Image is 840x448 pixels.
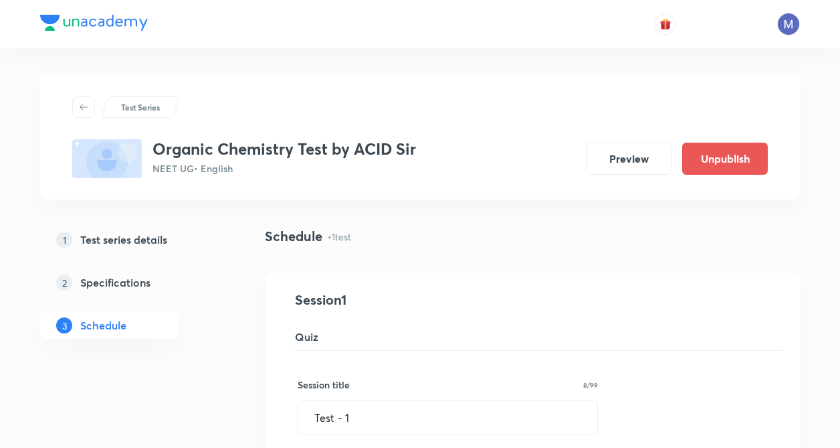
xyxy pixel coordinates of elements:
[72,139,142,178] img: fallback-thumbnail.png
[777,13,800,35] img: Mangilal Choudhary
[295,329,783,345] h5: Quiz
[80,232,167,248] h5: Test series details
[328,230,351,244] p: • 1 test
[682,143,768,175] button: Unpublish
[586,143,671,175] button: Preview
[56,275,72,291] p: 2
[56,232,72,248] p: 1
[298,400,597,435] input: A great title is short, clear and descriptive
[295,290,783,310] h4: Session 1
[40,15,148,31] img: Company Logo
[659,18,671,30] img: avatar
[80,317,126,333] h5: Schedule
[56,317,72,333] p: 3
[40,269,222,296] a: 2Specifications
[152,161,416,175] p: NEET UG • English
[40,15,148,34] a: Company Logo
[655,13,676,35] button: avatar
[121,101,160,113] p: Test Series
[40,226,222,253] a: 1Test series details
[80,275,150,291] h5: Specifications
[152,139,416,159] h3: Organic Chemistry Test by ACID Sir
[583,382,598,388] p: 8/99
[265,226,322,246] h4: Schedule
[298,378,350,392] h6: Session title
